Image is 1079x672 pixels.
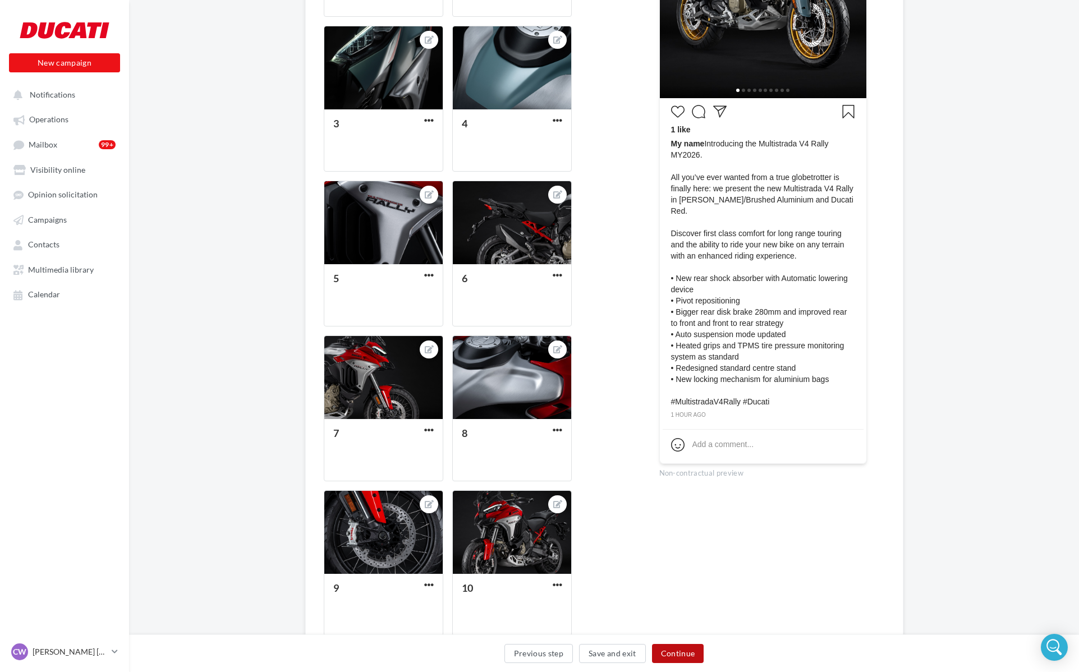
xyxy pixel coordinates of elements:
[671,410,855,420] div: 1 hour ago
[9,53,120,72] button: New campaign
[28,190,98,200] span: Opinion solicitation
[671,139,705,148] span: My name
[28,240,59,250] span: Contacts
[7,259,122,279] a: Multimedia library
[504,644,573,663] button: Previous step
[659,464,867,478] div: Non-contractual preview
[462,582,473,594] div: 10
[28,215,67,224] span: Campaigns
[692,105,705,118] svg: Commenter
[7,134,122,155] a: Mailbox99+
[462,117,467,130] div: 4
[692,439,754,450] div: Add a comment...
[7,284,122,304] a: Calendar
[30,165,85,174] span: Visibility online
[7,184,122,204] a: Opinion solicitation
[462,272,467,284] div: 6
[29,140,57,149] span: Mailbox
[652,644,704,663] button: Continue
[28,290,60,300] span: Calendar
[9,641,120,662] a: CW [PERSON_NAME] [PERSON_NAME]
[333,272,339,284] div: 5
[713,105,727,118] svg: Partager la publication
[671,105,685,118] svg: J’aime
[1041,634,1068,661] div: Open Intercom Messenger
[671,138,855,407] span: Introducing the Multistrada V4 Rally MY2026. All you’ve ever wanted from a true globetrotter is f...
[13,646,26,657] span: CW
[7,234,122,254] a: Contacts
[7,159,122,179] a: Visibility online
[7,109,122,129] a: Operations
[579,644,646,663] button: Save and exit
[99,140,116,149] div: 99+
[30,90,75,99] span: Notifications
[842,105,855,118] svg: Enregistrer
[333,427,339,439] div: 7
[671,438,685,452] svg: Emoji
[333,582,339,594] div: 9
[462,427,467,439] div: 8
[7,209,122,229] a: Campaigns
[333,117,339,130] div: 3
[33,646,107,657] p: [PERSON_NAME] [PERSON_NAME]
[29,115,68,125] span: Operations
[7,84,118,104] button: Notifications
[28,265,94,274] span: Multimedia library
[671,124,855,138] div: 1 like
